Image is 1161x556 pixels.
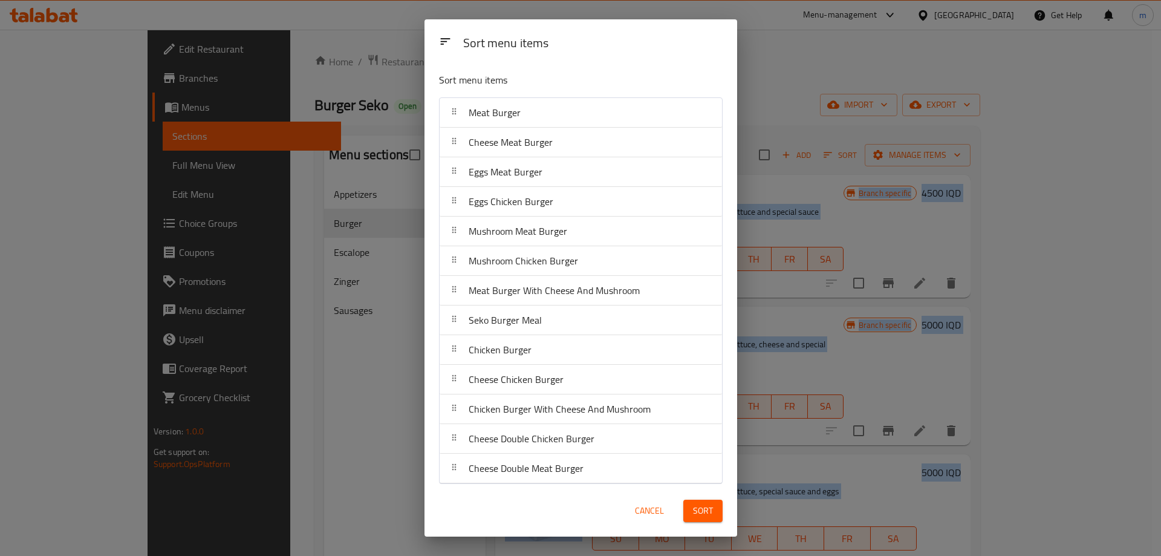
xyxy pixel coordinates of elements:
button: Sort [683,500,723,522]
p: Sort menu items [439,73,664,88]
div: Cheese Chicken Burger [440,365,722,394]
span: Cheese Chicken Burger [469,370,564,388]
span: Mushroom Meat Burger [469,222,567,240]
span: Cancel [635,503,664,518]
span: Cheese Double Meat Burger [469,459,584,477]
span: Meat Burger [469,103,521,122]
span: Chicken Burger [469,341,532,359]
div: Meat Burger With Cheese And Mushroom [440,276,722,306]
div: Cheese Meat Burger [440,128,722,157]
span: Seko Burger Meal [469,311,542,329]
button: Cancel [630,500,669,522]
div: Mushroom Chicken Burger [440,246,722,276]
div: Cheese Double Chicken Burger [440,424,722,454]
div: Eggs Meat Burger [440,157,722,187]
div: Eggs Chicken Burger [440,187,722,217]
div: Mushroom Meat Burger [440,217,722,246]
div: Cheese Double Meat Burger [440,454,722,483]
span: Cheese Double Chicken Burger [469,430,594,448]
div: Meat Burger [440,98,722,128]
div: Seko Burger Meal [440,306,722,335]
span: Mushroom Chicken Burger [469,252,578,270]
span: Eggs Chicken Burger [469,192,553,211]
div: Chicken Burger [440,335,722,365]
span: Chicken Burger With Cheese And Mushroom [469,400,651,418]
span: Eggs Meat Burger [469,163,542,181]
span: Cheese Meat Burger [469,133,553,151]
span: Sort [693,503,713,518]
div: Chicken Burger With Cheese And Mushroom [440,394,722,424]
div: Sort menu items [458,30,727,57]
span: Meat Burger With Cheese And Mushroom [469,281,640,299]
